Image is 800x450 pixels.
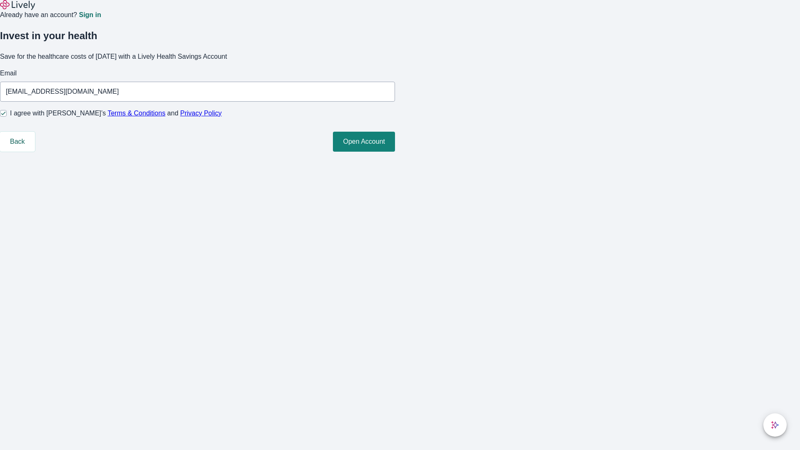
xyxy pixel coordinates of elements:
svg: Lively AI Assistant [771,421,779,429]
a: Privacy Policy [180,110,222,117]
a: Terms & Conditions [107,110,165,117]
span: I agree with [PERSON_NAME]’s and [10,108,222,118]
button: chat [763,413,787,437]
a: Sign in [79,12,101,18]
button: Open Account [333,132,395,152]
